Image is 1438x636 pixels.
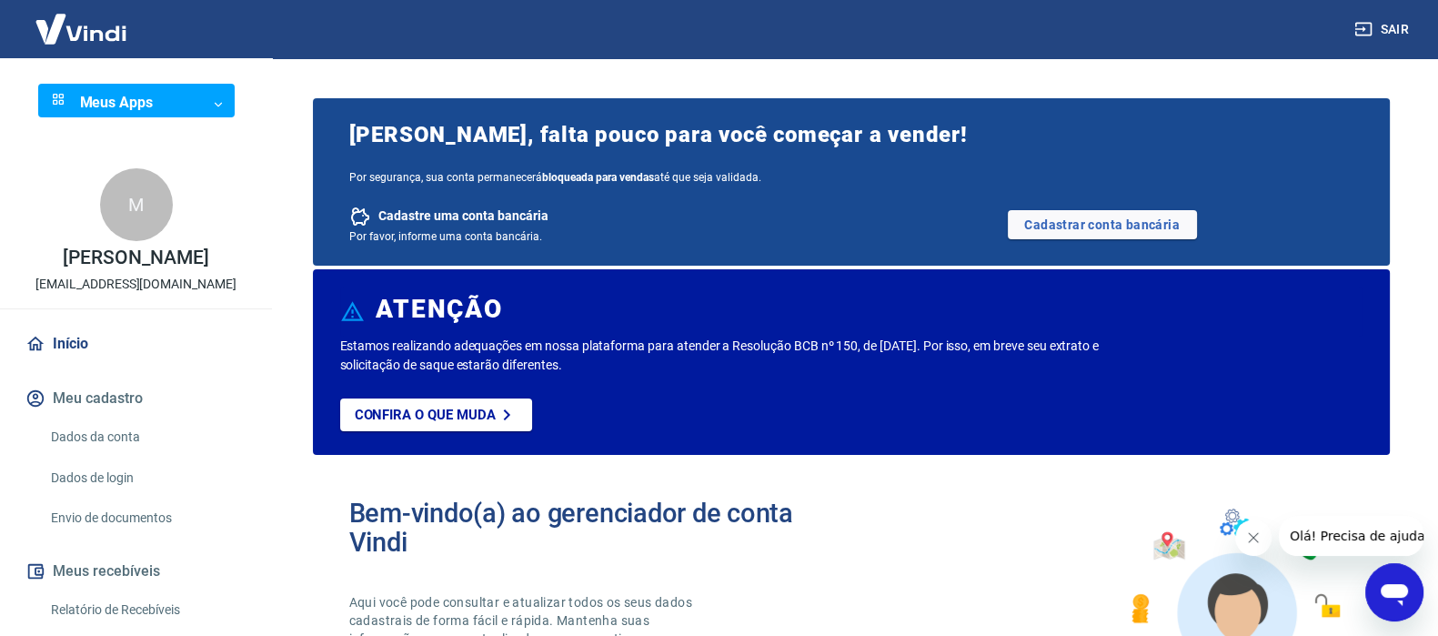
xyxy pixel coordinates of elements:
b: bloqueada para vendas [542,171,654,184]
span: Cadastre uma conta bancária [378,207,548,225]
a: Confira o que muda [340,399,532,431]
p: [PERSON_NAME] [63,248,208,268]
span: [PERSON_NAME], falta pouco para você começar a vender! [349,120,1353,149]
button: Meus recebíveis [22,551,250,591]
a: Cadastrar conta bancária [1008,210,1197,239]
p: Estamos realizando adequações em nossa plataforma para atender a Resolução BCB nº 150, de [DATE].... [340,337,1158,375]
h2: Bem-vindo(a) ao gerenciador de conta Vindi [349,499,851,557]
a: Envio de documentos [44,500,250,537]
button: Sair [1351,13,1416,46]
a: Início [22,324,250,364]
p: [EMAIL_ADDRESS][DOMAIN_NAME] [35,275,236,294]
iframe: Fechar mensagem [1235,520,1272,556]
a: Relatório de Recebíveis [44,591,250,629]
button: Meu cadastro [22,379,250,419]
span: Por segurança, sua conta permanecerá até que seja validada. [349,171,1353,184]
a: Dados da conta [44,419,250,456]
a: Dados de login [44,459,250,497]
iframe: Mensagem da empresa [1279,516,1423,556]
div: M [100,168,173,241]
span: Por favor, informe uma conta bancária. [349,230,542,243]
img: Vindi [22,1,140,56]
h6: ATENÇÃO [376,300,502,318]
iframe: Botão para abrir a janela de mensagens [1365,563,1423,621]
span: Olá! Precisa de ajuda? [11,13,153,27]
p: Confira o que muda [355,407,496,423]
